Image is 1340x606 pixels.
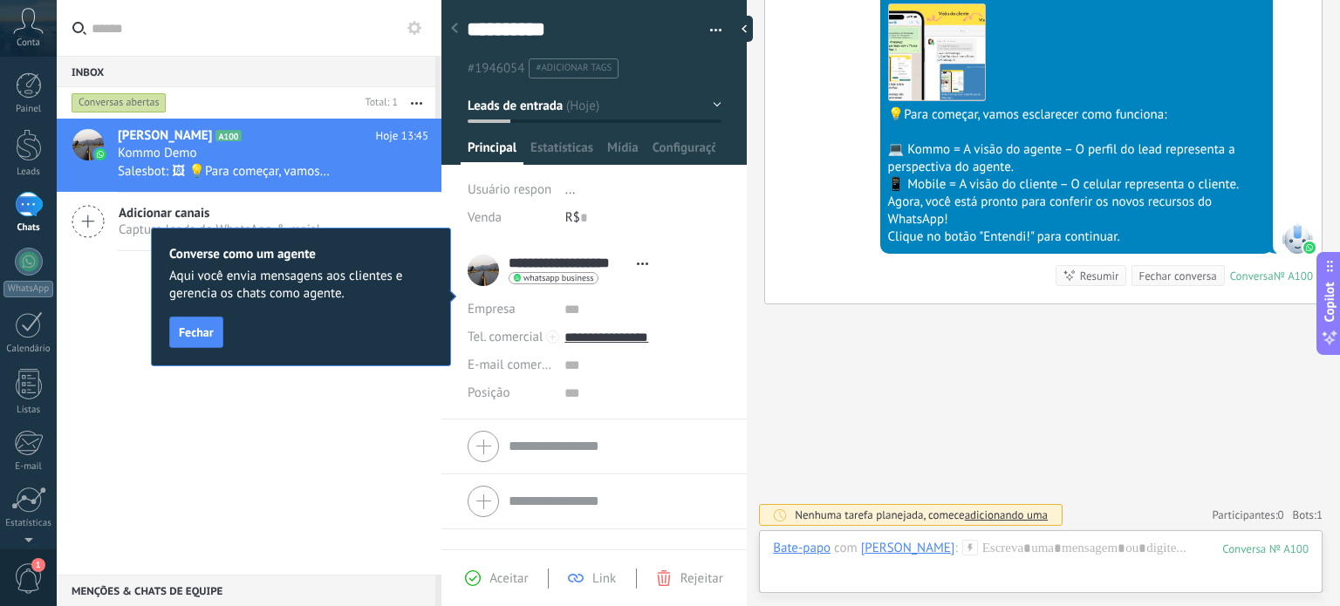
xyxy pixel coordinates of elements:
span: #adicionar tags [536,62,612,74]
span: Aceitar [489,570,528,587]
div: Menções & Chats de equipe [57,575,435,606]
div: Usuário responsável [468,176,552,204]
div: WhatsApp [3,281,53,297]
span: SalesBot [1282,222,1313,254]
span: Salesbot: 🖼 💡Para começar, vamos esclarecer como funciona: 💻 Kommo = A visão do agente – O perfil... [118,163,332,180]
span: Aqui você envia mensagens aos clientes e gerencia os chats como agente. [169,268,433,303]
span: Bots: [1293,507,1323,522]
div: Venda [468,204,552,232]
div: Posição [468,379,551,407]
div: Chats [3,222,54,234]
span: Copilot [1321,282,1338,322]
span: whatsapp business [523,274,593,283]
button: E-mail comercial [468,351,551,379]
img: icon [94,148,106,160]
div: 📱 Mobile = A visão do cliente – O celular representa o cliente. [888,176,1265,194]
div: Resumir [1080,268,1119,284]
div: Estatísticas [3,518,54,529]
span: 1 [31,558,45,572]
span: Fechar [179,326,214,338]
div: Fechar conversa [1138,268,1216,284]
span: Tel. comercial [468,329,543,345]
div: R$ [565,204,721,232]
div: Calendário [3,344,54,355]
span: E-mail comercial [468,357,561,373]
h2: Converse como um agente [169,246,433,262]
button: Fechar [169,317,223,348]
div: Listas [3,405,54,416]
span: Mídia [607,140,639,165]
div: Painel [3,104,54,115]
div: Nenhuma tarefa planejada, comece [795,507,1048,522]
div: 100 [1222,541,1309,556]
span: Estatísticas [530,140,593,165]
span: com [834,540,858,557]
span: Link [592,570,616,587]
div: Conversas abertas [72,92,167,113]
img: waba.svg [1303,242,1316,254]
span: 0 [1278,507,1284,522]
span: [PERSON_NAME] [118,127,212,145]
button: Tel. comercial [468,323,543,351]
div: Agora, você está pronto para conferir os novos recursos do WhatsApp! [888,194,1265,228]
span: Capture leads do WhatsApp & mais! [119,221,320,238]
div: № A100 [1274,269,1313,283]
span: Principal [468,140,516,165]
a: Participantes:0 [1212,507,1283,522]
span: Posição [468,386,509,399]
span: Conta [17,37,40,49]
span: 1 [1316,507,1323,522]
div: Lenigleison Cardoso [861,540,955,555]
div: Conversa [1230,269,1274,283]
button: Mais [398,87,435,119]
div: Empresa [468,296,551,323]
div: 💡Para começar, vamos esclarecer como funciona: [888,106,1265,124]
span: Rejeitar [680,570,723,587]
div: 💻 Kommo = A visão do agente – O perfil do lead representa a perspectiva do agente. [888,141,1265,176]
div: Clique no botão "Entendi!" para continuar. [888,228,1265,246]
span: Configurações [653,140,716,165]
span: A100 [215,130,241,141]
span: : [954,540,957,557]
div: Leads [3,167,54,178]
div: E-mail [3,461,54,473]
span: Kommo Demo [118,145,197,162]
div: Total: 1 [359,94,398,112]
a: avataricon[PERSON_NAME]A100Hoje 13:45Kommo DemoSalesbot: 🖼 💡Para começar, vamos esclarecer como f... [57,119,441,192]
span: Venda [468,209,502,226]
span: adicionando uma [965,507,1048,522]
span: Usuário responsável [468,181,580,198]
span: ... [565,181,576,198]
img: 223-pt.png [889,4,985,100]
span: Hoje 13:45 [376,127,428,145]
span: #1946054 [468,60,524,77]
div: ocultar [735,16,753,42]
span: Adicionar canais [119,205,320,221]
div: Inbox [57,56,435,87]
